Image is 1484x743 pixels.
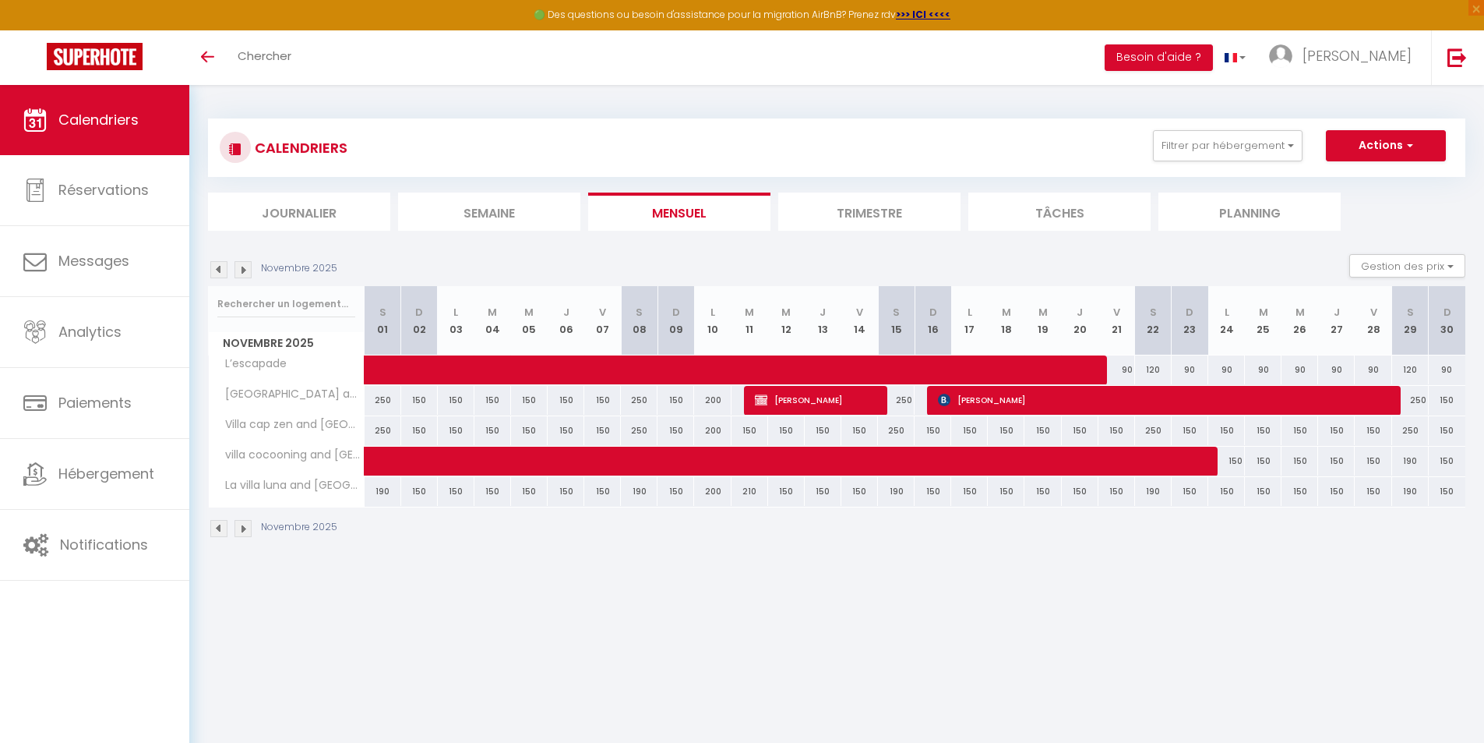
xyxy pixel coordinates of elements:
[1269,44,1292,68] img: ...
[915,286,951,356] th: 16
[896,8,950,21] a: >>> ICI <<<<
[261,261,337,276] p: Novembre 2025
[657,416,694,445] div: 150
[1429,286,1465,356] th: 30
[474,386,511,415] div: 150
[217,290,355,318] input: Rechercher un logement...
[710,305,715,320] abbr: L
[488,305,497,320] abbr: M
[657,286,694,356] th: 09
[438,477,474,506] div: 150
[805,477,841,506] div: 150
[1153,130,1302,161] button: Filtrer par hébergement
[1355,447,1391,476] div: 150
[1135,356,1172,384] div: 120
[805,286,841,356] th: 13
[588,193,770,231] li: Mensuel
[1355,356,1391,384] div: 90
[988,416,1024,445] div: 150
[878,477,915,506] div: 190
[1318,416,1355,445] div: 150
[988,286,1024,356] th: 18
[731,416,768,445] div: 150
[878,386,915,415] div: 250
[781,305,791,320] abbr: M
[1245,477,1281,506] div: 150
[58,251,129,271] span: Messages
[1259,305,1268,320] abbr: M
[438,386,474,415] div: 150
[474,477,511,506] div: 150
[1281,356,1318,384] div: 90
[1443,305,1451,320] abbr: D
[60,535,148,554] span: Notifications
[453,305,458,320] abbr: L
[1172,416,1208,445] div: 150
[548,286,584,356] th: 06
[657,477,694,506] div: 150
[621,477,657,506] div: 190
[1024,416,1061,445] div: 150
[1447,48,1467,67] img: logout
[548,477,584,506] div: 150
[1392,416,1429,445] div: 250
[1208,477,1245,506] div: 150
[401,416,438,445] div: 150
[951,477,988,506] div: 150
[929,305,937,320] abbr: D
[1392,477,1429,506] div: 190
[211,477,367,494] span: La villa luna and [GEOGRAPHIC_DATA]
[1077,305,1083,320] abbr: J
[1062,477,1098,506] div: 150
[1002,305,1011,320] abbr: M
[1355,416,1391,445] div: 150
[1392,386,1429,415] div: 250
[524,305,534,320] abbr: M
[1245,356,1281,384] div: 90
[438,416,474,445] div: 150
[745,305,754,320] abbr: M
[211,356,291,373] span: L’escapade
[1281,416,1318,445] div: 150
[841,477,878,506] div: 150
[951,416,988,445] div: 150
[1281,447,1318,476] div: 150
[951,286,988,356] th: 17
[1113,305,1120,320] abbr: V
[1098,416,1135,445] div: 150
[511,286,548,356] th: 05
[731,477,768,506] div: 210
[1038,305,1048,320] abbr: M
[365,386,401,415] div: 250
[1355,286,1391,356] th: 28
[209,332,364,355] span: Novembre 2025
[1172,477,1208,506] div: 150
[261,520,337,535] p: Novembre 2025
[584,386,621,415] div: 150
[401,477,438,506] div: 150
[1407,305,1414,320] abbr: S
[584,477,621,506] div: 150
[1392,447,1429,476] div: 190
[1150,305,1157,320] abbr: S
[768,477,805,506] div: 150
[365,416,401,445] div: 250
[768,416,805,445] div: 150
[584,416,621,445] div: 150
[1257,30,1431,85] a: ... [PERSON_NAME]
[1098,477,1135,506] div: 150
[47,43,143,70] img: Super Booking
[1429,447,1465,476] div: 150
[878,286,915,356] th: 15
[1429,386,1465,415] div: 150
[1186,305,1193,320] abbr: D
[778,193,961,231] li: Trimestre
[1098,286,1135,356] th: 21
[878,416,915,445] div: 250
[1024,477,1061,506] div: 150
[1355,477,1391,506] div: 150
[988,477,1024,506] div: 150
[841,416,878,445] div: 150
[1105,44,1213,71] button: Besoin d'aide ?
